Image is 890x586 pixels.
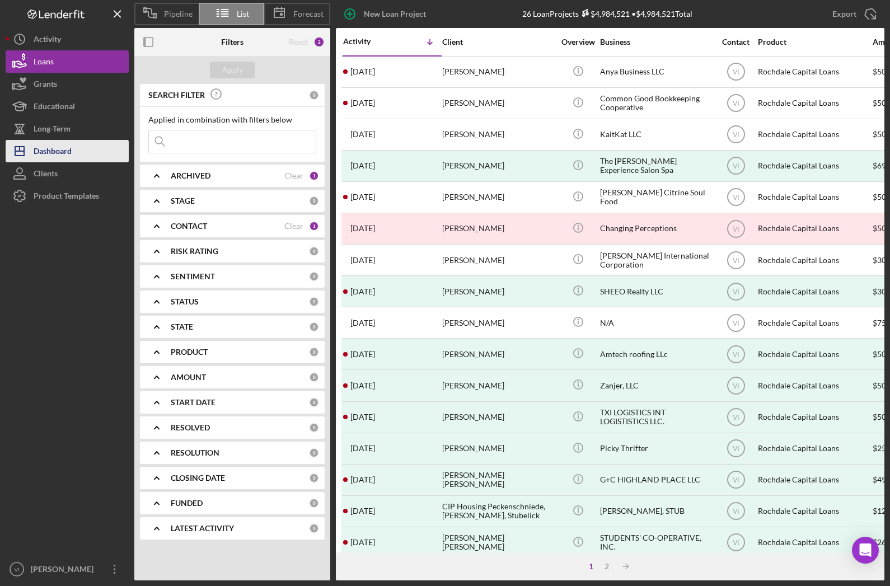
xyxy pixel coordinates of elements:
b: RISK RATING [171,247,218,256]
text: VI [14,566,19,573]
div: Rochdale Capital Loans [758,151,870,181]
text: VI [733,445,739,453]
div: Overview [557,37,599,46]
div: Activity [34,28,61,53]
div: Applied in combination with filters below [148,115,316,124]
b: RESOLVED [171,423,210,432]
div: STUDENTS' CO-OPERATIVE, INC. [600,528,712,557]
div: Rochdale Capital Loans [758,308,870,337]
b: RESOLUTION [171,448,219,457]
div: [PERSON_NAME] [442,308,554,337]
b: LATEST ACTIVITY [171,524,234,533]
div: Anya Business LLC [600,57,712,87]
b: AMOUNT [171,373,206,382]
div: [PERSON_NAME], STUB [600,496,712,526]
div: 0 [309,523,319,533]
time: 2024-10-02 22:42 [350,444,375,453]
div: 1 [583,562,599,571]
time: 2025-07-15 17:25 [350,193,375,201]
text: VI [733,414,739,421]
div: Contact [715,37,757,46]
div: TXI LOGISTICS INT LOGISTISTICS LLC. [600,402,712,432]
div: [PERSON_NAME] [PERSON_NAME] [442,528,554,557]
a: Loans [6,50,129,73]
div: 0 [309,448,319,458]
div: [PERSON_NAME] Citrine Soul Food [600,182,712,212]
div: Clear [284,222,303,231]
span: List [237,10,249,18]
div: Loans [34,50,54,76]
button: Grants [6,73,129,95]
time: 2025-06-11 20:34 [350,224,375,233]
b: SEARCH FILTER [148,91,205,100]
time: 2025-07-23 19:30 [350,130,375,139]
div: KaitKat LLC [600,120,712,149]
span: Pipeline [164,10,193,18]
button: Educational [6,95,129,118]
time: 2025-01-14 21:05 [350,350,375,359]
b: ARCHIVED [171,171,210,180]
div: Common Good Bookkeeping Cooperative [600,88,712,118]
div: Zanjer, LLC [600,371,712,400]
div: [PERSON_NAME] [442,402,554,432]
b: FUNDED [171,499,203,508]
div: Changing Perceptions [600,214,712,243]
time: 2024-10-28 15:37 [350,381,375,390]
div: [PERSON_NAME] [442,214,554,243]
div: 1 [309,221,319,231]
div: 0 [309,372,319,382]
time: 2024-08-13 15:57 [350,475,375,484]
div: 0 [309,90,319,100]
div: CIP Housing Peckenschniede, [PERSON_NAME], Stubelick [442,496,554,526]
b: Filters [221,37,243,46]
div: $4,984,521 [579,9,630,18]
div: SHEEO Realty LLC [600,276,712,306]
div: Reset [289,37,308,46]
div: [PERSON_NAME] [442,57,554,87]
b: CLOSING DATE [171,474,225,482]
div: Product Templates [34,185,99,210]
text: VI [733,256,739,264]
button: New Loan Project [336,3,437,25]
div: Educational [34,95,75,120]
text: VI [733,194,739,201]
div: 2 [313,36,325,48]
div: [PERSON_NAME] International Corporation [600,245,712,275]
div: 0 [309,246,319,256]
text: VI [733,350,739,358]
div: 0 [309,322,319,332]
div: Rochdale Capital Loans [758,339,870,369]
div: [PERSON_NAME] [28,558,101,583]
div: Rochdale Capital Loans [758,245,870,275]
b: CONTACT [171,222,207,231]
text: VI [733,100,739,107]
div: 0 [309,397,319,407]
text: VI [733,288,739,296]
text: VI [733,131,739,139]
b: STAGE [171,196,195,205]
b: STATUS [171,297,199,306]
time: 2025-05-13 16:31 [350,256,375,265]
div: [PERSON_NAME] [442,120,554,149]
div: 0 [309,473,319,483]
text: VI [733,68,739,76]
a: Product Templates [6,185,129,207]
div: [PERSON_NAME] [442,88,554,118]
button: Long-Term [6,118,129,140]
div: Business [600,37,712,46]
div: Clear [284,171,303,180]
div: [PERSON_NAME] [442,245,554,275]
button: Clients [6,162,129,185]
time: 2024-08-13 15:54 [350,507,375,515]
div: 0 [309,196,319,206]
div: Open Intercom Messenger [852,537,879,564]
div: 26 Loan Projects • $4,984,521 Total [522,9,692,18]
text: VI [733,476,739,484]
time: 2025-04-06 13:34 [350,287,375,296]
a: Dashboard [6,140,129,162]
div: Client [442,37,554,46]
button: Export [821,3,884,25]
